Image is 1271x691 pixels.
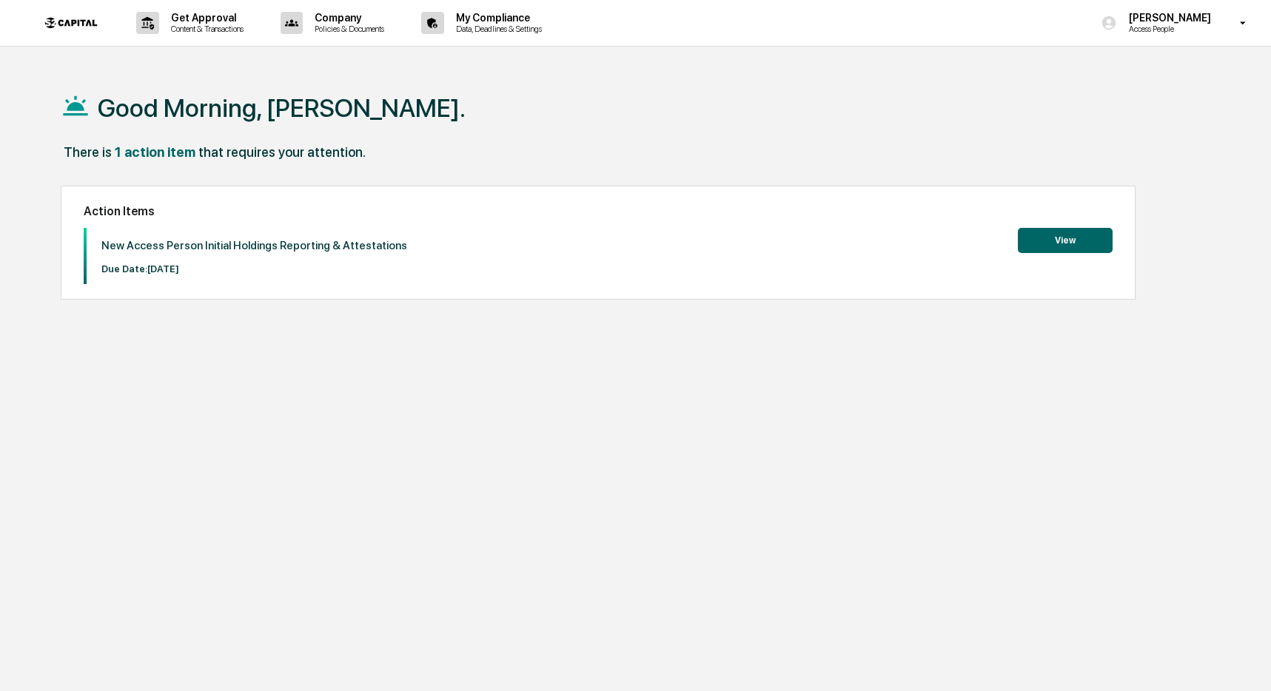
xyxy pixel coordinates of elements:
[303,24,392,34] p: Policies & Documents
[159,24,251,34] p: Content & Transactions
[1018,228,1113,253] button: View
[36,8,107,38] img: logo
[1117,12,1218,24] p: [PERSON_NAME]
[444,24,549,34] p: Data, Deadlines & Settings
[159,12,251,24] p: Get Approval
[101,239,407,252] p: New Access Person Initial Holdings Reporting & Attestations
[84,204,1113,218] h2: Action Items
[98,93,466,123] h1: Good Morning, [PERSON_NAME].
[1117,24,1218,34] p: Access People
[64,144,112,160] div: There is
[303,12,392,24] p: Company
[1018,232,1113,246] a: View
[444,12,549,24] p: My Compliance
[101,263,407,274] p: Due Date: [DATE]
[115,144,195,160] div: 1 action item
[198,144,366,160] div: that requires your attention.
